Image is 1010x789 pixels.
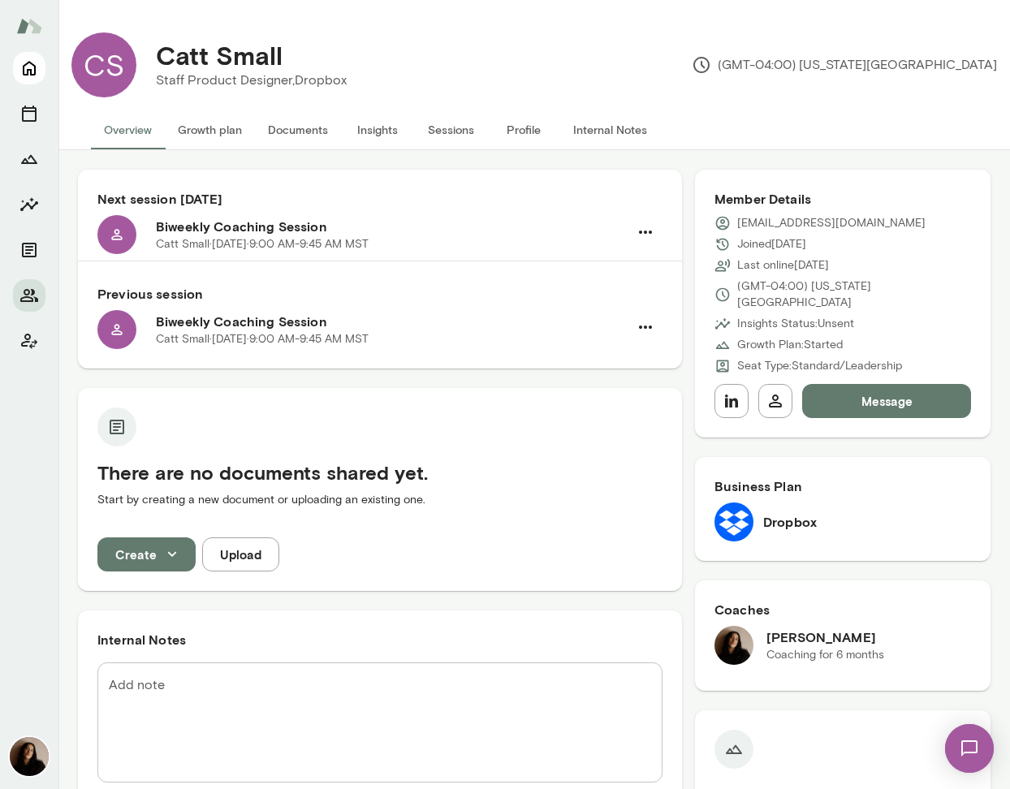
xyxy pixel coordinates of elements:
[487,110,560,149] button: Profile
[560,110,660,149] button: Internal Notes
[97,459,663,485] h5: There are no documents shared yet.
[156,236,369,252] p: Catt Small · [DATE] · 9:00 AM-9:45 AM MST
[737,358,902,374] p: Seat Type: Standard/Leadership
[255,110,341,149] button: Documents
[414,110,487,149] button: Sessions
[13,52,45,84] button: Home
[156,71,347,90] p: Staff Product Designer, Dropbox
[10,737,49,776] img: Fiona Nodar
[97,492,663,508] p: Start by creating a new document or uploading an existing one.
[737,278,971,311] p: (GMT-04:00) [US_STATE][GEOGRAPHIC_DATA]
[692,55,997,75] p: (GMT-04:00) [US_STATE][GEOGRAPHIC_DATA]
[737,316,854,332] p: Insights Status: Unsent
[165,110,255,149] button: Growth plan
[97,284,663,304] h6: Previous session
[714,476,971,496] h6: Business Plan
[13,325,45,357] button: Client app
[97,630,663,649] h6: Internal Notes
[737,215,926,231] p: [EMAIL_ADDRESS][DOMAIN_NAME]
[16,11,42,41] img: Mento
[97,537,196,571] button: Create
[97,189,663,209] h6: Next session [DATE]
[202,537,279,571] button: Upload
[13,188,45,221] button: Insights
[71,32,136,97] div: CS
[341,110,414,149] button: Insights
[802,384,971,418] button: Message
[156,331,369,347] p: Catt Small · [DATE] · 9:00 AM-9:45 AM MST
[714,189,971,209] h6: Member Details
[156,312,628,331] h6: Biweekly Coaching Session
[766,627,884,647] h6: [PERSON_NAME]
[714,600,971,619] h6: Coaches
[737,236,806,252] p: Joined [DATE]
[156,217,628,236] h6: Biweekly Coaching Session
[13,97,45,130] button: Sessions
[737,337,843,353] p: Growth Plan: Started
[714,626,753,665] img: Fiona Nodar
[13,234,45,266] button: Documents
[156,40,283,71] h4: Catt Small
[13,143,45,175] button: Growth Plan
[13,279,45,312] button: Members
[91,110,165,149] button: Overview
[737,257,829,274] p: Last online [DATE]
[763,512,817,532] h6: Dropbox
[766,647,884,663] p: Coaching for 6 months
